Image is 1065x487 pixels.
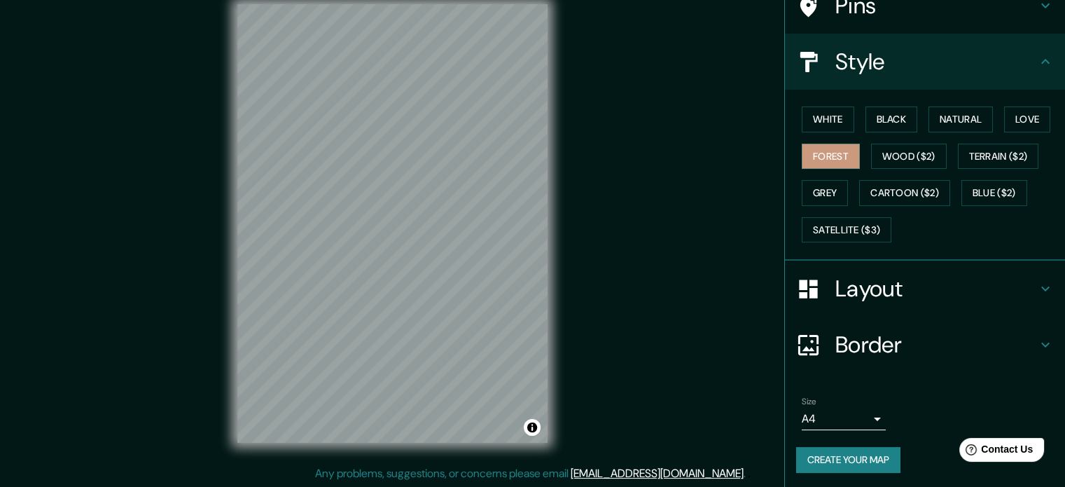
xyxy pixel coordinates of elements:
div: . [748,465,751,482]
a: [EMAIL_ADDRESS][DOMAIN_NAME] [571,466,744,481]
button: Wood ($2) [871,144,947,170]
h4: Style [835,48,1037,76]
div: Border [785,317,1065,373]
button: Toggle attribution [524,419,541,436]
button: Blue ($2) [961,180,1027,206]
div: A4 [802,408,886,430]
div: . [746,465,748,482]
button: White [802,107,854,132]
button: Create your map [796,447,900,473]
p: Any problems, suggestions, or concerns please email . [315,465,746,482]
button: Grey [802,180,848,206]
button: Black [865,107,918,132]
button: Terrain ($2) [958,144,1039,170]
button: Cartoon ($2) [859,180,950,206]
h4: Layout [835,275,1037,303]
button: Love [1004,107,1050,132]
h4: Border [835,331,1037,359]
div: Layout [785,261,1065,317]
iframe: Help widget launcher [940,432,1050,472]
canvas: Map [237,4,548,443]
button: Natural [928,107,993,132]
button: Forest [802,144,860,170]
button: Satellite ($3) [802,217,891,243]
label: Size [802,396,816,408]
div: Style [785,34,1065,90]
